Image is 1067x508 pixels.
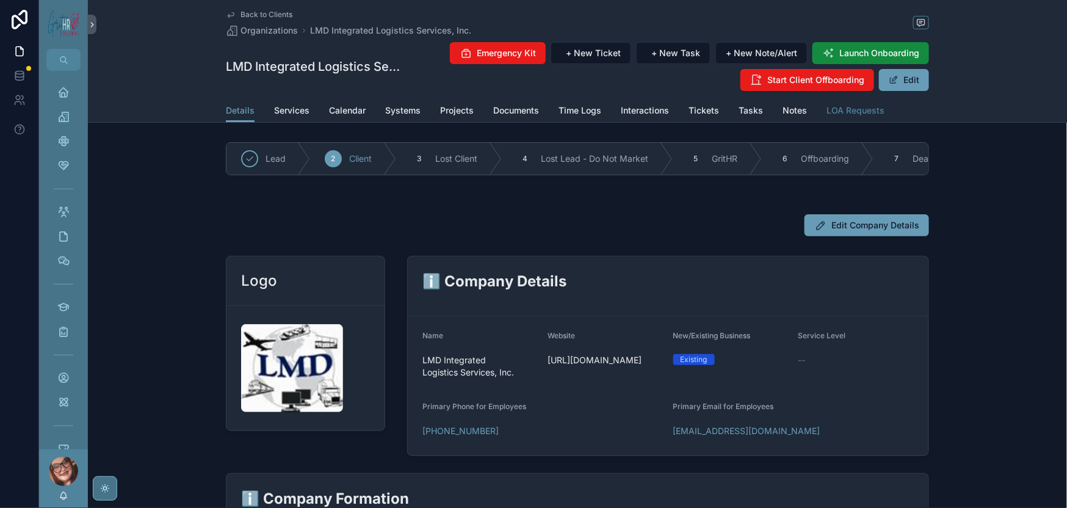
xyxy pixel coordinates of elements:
[241,271,277,291] h2: Logo
[493,104,539,117] span: Documents
[839,47,919,59] span: Launch Onboarding
[805,214,929,236] button: Edit Company Details
[435,153,477,165] span: Lost Client
[831,219,919,231] span: Edit Company Details
[422,354,538,379] span: LMD Integrated Logistics Services, Inc.
[385,104,421,117] span: Systems
[783,100,807,124] a: Notes
[621,104,669,117] span: Interactions
[241,324,343,412] img: image001.jpg
[226,24,298,37] a: Organizations
[689,104,719,117] span: Tickets
[226,58,401,75] h1: LMD Integrated Logistics Services, Inc.
[548,354,663,366] span: [URL][DOMAIN_NAME]
[783,154,787,164] span: 6
[801,153,849,165] span: Offboarding
[559,104,601,117] span: Time Logs
[689,100,719,124] a: Tickets
[226,104,255,117] span: Details
[767,74,864,86] span: Start Client Offboarding
[673,331,751,340] span: New/Existing Business
[422,331,443,340] span: Name
[226,100,255,123] a: Details
[895,154,899,164] span: 7
[39,71,88,449] div: scrollable content
[548,331,575,340] span: Website
[385,100,421,124] a: Systems
[673,425,820,437] a: [EMAIL_ADDRESS][DOMAIN_NAME]
[422,425,499,437] a: [PHONE_NUMBER]
[826,104,884,117] span: LOA Requests
[241,10,292,20] span: Back to Clients
[798,354,806,366] span: --
[651,47,700,59] span: + New Task
[477,47,536,59] span: Emergency Kit
[493,100,539,124] a: Documents
[418,154,422,164] span: 3
[913,153,961,165] span: Deactivated
[559,100,601,124] a: Time Logs
[551,42,631,64] button: + New Ticket
[879,69,929,91] button: Edit
[226,10,292,20] a: Back to Clients
[46,6,81,43] img: App logo
[349,153,372,165] span: Client
[826,100,884,124] a: LOA Requests
[673,402,774,411] span: Primary Email for Employees
[798,331,846,340] span: Service Level
[422,402,526,411] span: Primary Phone for Employees
[266,153,286,165] span: Lead
[310,24,471,37] a: LMD Integrated Logistics Services, Inc.
[274,100,309,124] a: Services
[422,271,914,291] h2: ℹ️ Company Details
[331,154,336,164] span: 2
[329,104,366,117] span: Calendar
[681,354,707,365] div: Existing
[523,154,527,164] span: 4
[241,24,298,37] span: Organizations
[740,69,874,91] button: Start Client Offboarding
[694,154,698,164] span: 5
[440,104,474,117] span: Projects
[274,104,309,117] span: Services
[329,100,366,124] a: Calendar
[621,100,669,124] a: Interactions
[712,153,737,165] span: GritHR
[440,100,474,124] a: Projects
[715,42,808,64] button: + New Note/Alert
[450,42,546,64] button: Emergency Kit
[541,153,648,165] span: Lost Lead - Do Not Market
[739,100,763,124] a: Tasks
[739,104,763,117] span: Tasks
[636,42,711,64] button: + New Task
[812,42,929,64] button: Launch Onboarding
[566,47,621,59] span: + New Ticket
[783,104,807,117] span: Notes
[726,47,797,59] span: + New Note/Alert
